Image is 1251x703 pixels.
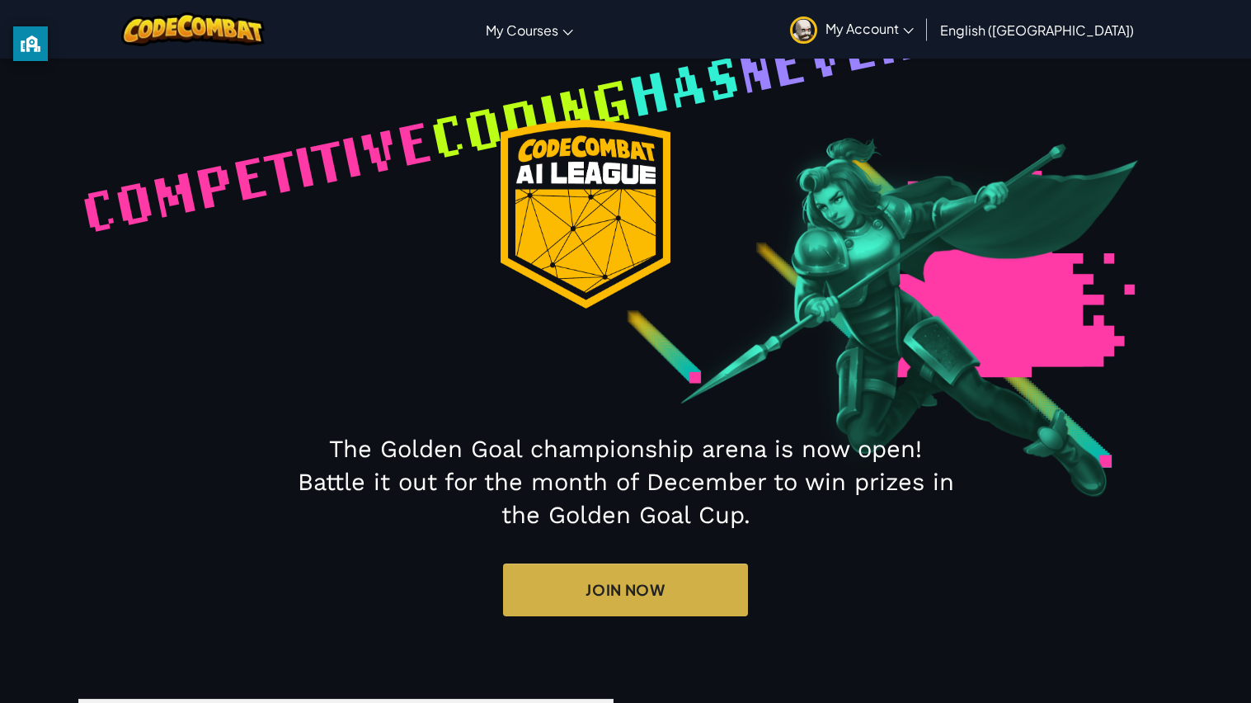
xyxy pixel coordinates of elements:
a: My Account [782,3,922,55]
span: English ([GEOGRAPHIC_DATA]) [940,21,1134,39]
a: English ([GEOGRAPHIC_DATA]) [932,7,1142,52]
img: logo_badge.png [501,120,670,309]
span: coding [424,61,637,175]
button: privacy banner [13,26,48,61]
span: Competitive [74,103,439,249]
a: Join Now [503,564,748,616]
span: has [622,38,746,133]
a: My Courses [477,7,581,52]
img: CodeCombat logo [121,12,266,46]
span: The Golden Goal championship arena is now open! Battle it out for the month of December to win pr... [298,435,954,529]
span: My Account [825,20,914,37]
img: avatar [790,17,817,44]
span: My Courses [486,21,558,39]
